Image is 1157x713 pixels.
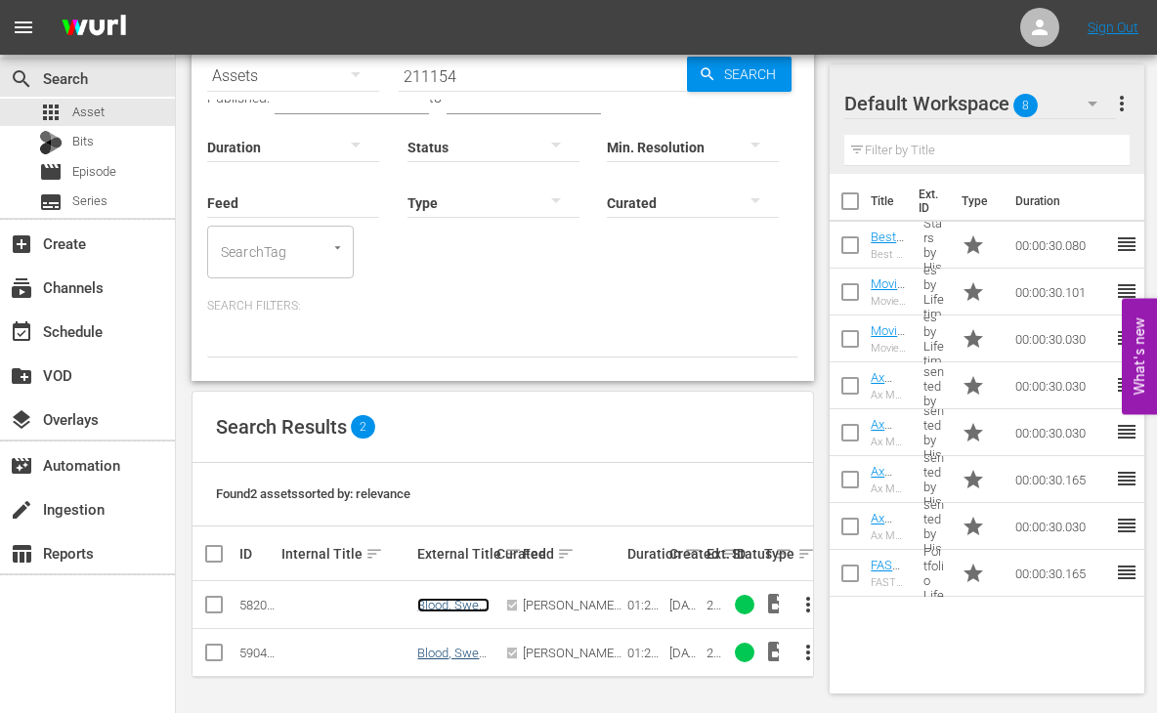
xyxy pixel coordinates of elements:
div: 59047475 [239,646,276,660]
div: 01:26:04.693 [627,646,664,660]
img: ans4CAIJ8jUAAAAAAAAAAAAAAAAAAAAAAAAgQb4GAAAAAAAAAAAAAAAAAAAAAAAAJMjXAAAAAAAAAAAAAAAAAAAAAAAAgAT5G... [47,5,141,51]
td: Ax Men S6 image presented by History ( New logo) 30 [916,456,953,503]
span: Bits [72,132,94,151]
p: Search Filters: [207,298,798,315]
td: 00:00:30.165 [1007,456,1115,503]
div: Bits [39,131,63,154]
a: Best of Pawn Stars [PERSON_NAME] 30 [871,230,904,347]
span: reorder [1115,561,1138,584]
td: Movie Favorites by Lifetime Promo 30 [916,315,953,362]
td: Best of Pawn Stars by History Promo 30 [916,222,953,269]
div: 58204207 [239,598,276,612]
button: Open [328,238,347,257]
th: Duration [1004,174,1121,229]
div: Movie Favorites by Lifetime Promo 30 [871,342,908,355]
div: Movie Favorites by Lifetime Promo 30 [871,295,908,308]
td: 00:00:30.080 [1007,222,1115,269]
th: Title [871,174,906,229]
td: Ax Men Tree image presented by History ( New logo) 30 [916,362,953,409]
button: more_vert [1110,80,1134,127]
div: Feed [523,542,621,566]
td: 00:00:30.030 [1007,503,1115,550]
div: Ax Men S6 image presented by History ( New logo) 30 [871,482,908,495]
div: Duration [627,542,664,566]
button: more_vert [785,581,832,628]
span: Episode [72,162,116,182]
td: 00:00:30.030 [1007,362,1115,409]
span: Promo [962,562,985,585]
td: FAST Channel Miscellaneous 2024 Winter Portfolio Lifestyle Cross Channel [PERSON_NAME] [916,550,953,597]
span: Promo [962,280,985,304]
div: ID [239,546,276,562]
span: 211154 [707,598,721,642]
div: Type [764,542,779,566]
span: Channels [10,276,33,300]
div: Assets [207,49,379,104]
span: Video [764,592,788,615]
div: Default Workspace [844,76,1116,131]
div: [DATE] [669,646,701,660]
span: reorder [1115,373,1138,397]
a: Ax Men Life Image presented by History ( New logo) 30 [871,417,906,593]
td: Ax Men Life Image presented by History ( New logo) 30 [916,409,953,456]
td: Ax Men S7 image presented by History ( New logo) 30 [916,503,953,550]
th: Ext. ID [907,174,950,229]
span: reorder [1115,467,1138,490]
div: Created [669,542,701,566]
span: reorder [1115,279,1138,303]
span: Search [10,67,33,91]
div: Ax Men S7 image presented by History ( New logo) 30 [871,529,908,542]
span: [PERSON_NAME] LCM ANY-FORM MLT [523,598,621,642]
span: reorder [1115,232,1138,256]
span: 211154 [707,646,721,690]
div: Best of Pawn Stars [PERSON_NAME] 30 [871,248,908,261]
span: VOD [10,364,33,388]
span: Promo [962,421,985,444]
span: Promo [962,327,985,351]
span: Promo [962,515,985,538]
span: Asset [39,101,63,124]
div: Ax Men Life Image presented by History ( New logo) 30 [871,436,908,448]
a: Ax Men S7 image presented by History ( New logo) 30 [871,511,906,687]
span: Overlays [10,408,33,432]
div: Ext. ID [707,546,727,562]
span: Found 2 assets sorted by: relevance [216,486,410,501]
div: External Title [417,542,490,566]
span: Episode [39,160,63,184]
span: Automation [10,454,33,478]
span: Series [72,191,107,211]
td: Movie Favorites by Lifetime Promo 30 [916,269,953,315]
a: Blood, Sweat and Lies [417,646,490,675]
span: reorder [1115,326,1138,350]
div: Curated [496,546,517,562]
div: Internal Title [281,542,412,566]
span: Asset [72,103,105,122]
button: Open Feedback Widget [1122,299,1157,415]
span: Promo [962,468,985,491]
span: more_vert [1110,92,1134,115]
span: reorder [1115,514,1138,537]
span: reorder [1115,420,1138,443]
td: 00:00:30.101 [1007,269,1115,315]
span: menu [12,16,35,39]
span: Create [10,232,33,256]
span: more_vert [796,593,820,616]
span: 8 [1013,85,1038,126]
td: 00:00:30.165 [1007,550,1115,597]
td: 00:00:30.030 [1007,409,1115,456]
span: Promo [962,374,985,398]
div: Status [732,542,757,566]
div: FAST Channel Miscellaneous 2024 Winter Portfolio Lifestyle Cross Channel [PERSON_NAME] [871,576,908,589]
td: 00:00:30.030 [1007,315,1115,362]
a: Movie Favorites by Lifetime Promo 30 [871,276,905,379]
span: sort [557,545,575,563]
span: more_vert [796,641,820,664]
button: Search [687,57,792,92]
button: more_vert [785,629,832,676]
span: Series [39,190,63,214]
div: 01:26:04.713 [627,598,664,612]
a: Ax Men S6 image presented by History ( New logo) 30 [871,464,906,640]
a: Sign Out [1088,20,1138,35]
a: Movie Favorites by Lifetime Promo 30 [871,323,905,426]
span: Search [716,57,792,92]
